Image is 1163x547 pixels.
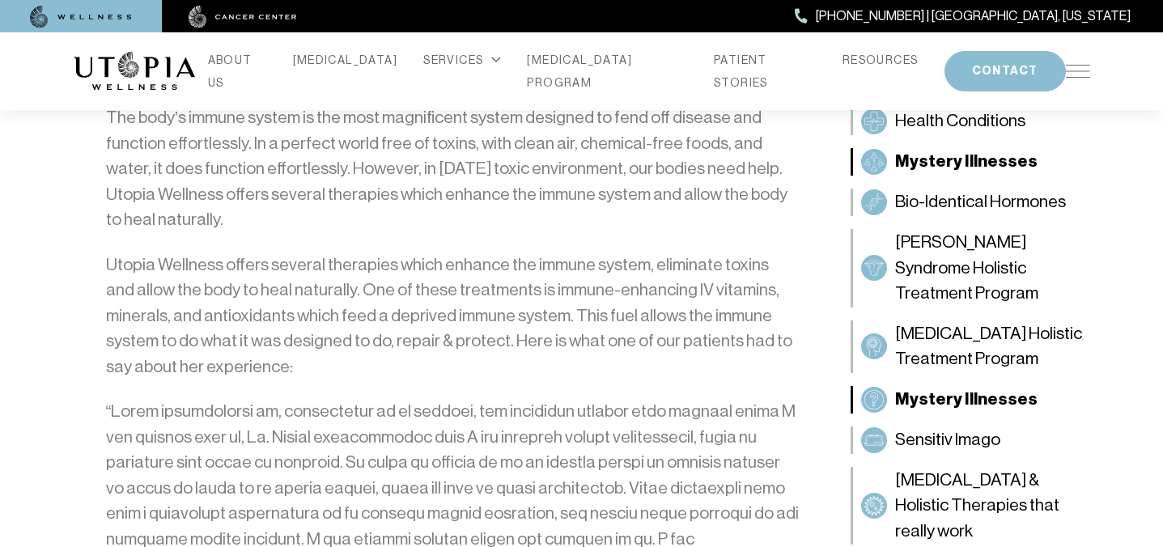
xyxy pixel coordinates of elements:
[851,229,1090,307] a: Sjögren’s Syndrome Holistic Treatment Program[PERSON_NAME] Syndrome Holistic Treatment Program
[795,6,1131,27] a: [PHONE_NUMBER] | [GEOGRAPHIC_DATA], [US_STATE]
[851,148,1090,176] a: Mystery IllnessesMystery Illnesses
[843,49,919,71] a: RESOURCES
[895,230,1082,307] span: [PERSON_NAME] Syndrome Holistic Treatment Program
[527,49,688,94] a: [MEDICAL_DATA] PROGRAM
[30,6,132,28] img: wellness
[106,105,799,233] p: The body’s immune system is the most magnificent system designed to fend off disease and function...
[293,49,398,71] a: [MEDICAL_DATA]
[895,189,1066,215] span: Bio-Identical Hormones
[864,389,884,409] img: Mystery Illnesses
[851,320,1090,372] a: Dementia Holistic Treatment Program[MEDICAL_DATA] Holistic Treatment Program
[864,152,884,172] img: Mystery Illnesses
[851,466,1090,545] a: Long COVID & Holistic Therapies that really work[MEDICAL_DATA] & Holistic Therapies that really work
[895,320,1082,371] span: [MEDICAL_DATA] Holistic Treatment Program
[106,252,799,380] p: Utopia Wellness offers several therapies which enhance the immune system, eliminate toxins and al...
[864,430,884,449] img: Sensitiv Imago
[74,52,195,91] img: logo
[189,6,297,28] img: cancer center
[864,495,884,515] img: Long COVID & Holistic Therapies that really work
[864,337,884,356] img: Dementia Holistic Treatment Program
[864,258,884,278] img: Sjögren’s Syndrome Holistic Treatment Program
[851,108,1090,135] a: Health ConditionsHealth Conditions
[423,49,501,71] div: SERVICES
[864,193,884,212] img: Bio-Identical Hormones
[895,426,1000,452] span: Sensitiv Imago
[851,189,1090,216] a: Bio-Identical HormonesBio-Identical Hormones
[816,6,1131,27] span: [PHONE_NUMBER] | [GEOGRAPHIC_DATA], [US_STATE]
[895,149,1038,175] span: Mystery Illnesses
[864,112,884,131] img: Health Conditions
[851,426,1090,453] a: Sensitiv ImagoSensitiv Imago
[944,51,1066,91] button: CONTACT
[714,49,817,94] a: PATIENT STORIES
[851,385,1090,413] a: Mystery IllnessesMystery Illnesses
[895,108,1025,134] span: Health Conditions
[208,49,267,94] a: ABOUT US
[895,467,1082,544] span: [MEDICAL_DATA] & Holistic Therapies that really work
[1066,65,1090,78] img: icon-hamburger
[895,386,1038,412] span: Mystery Illnesses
